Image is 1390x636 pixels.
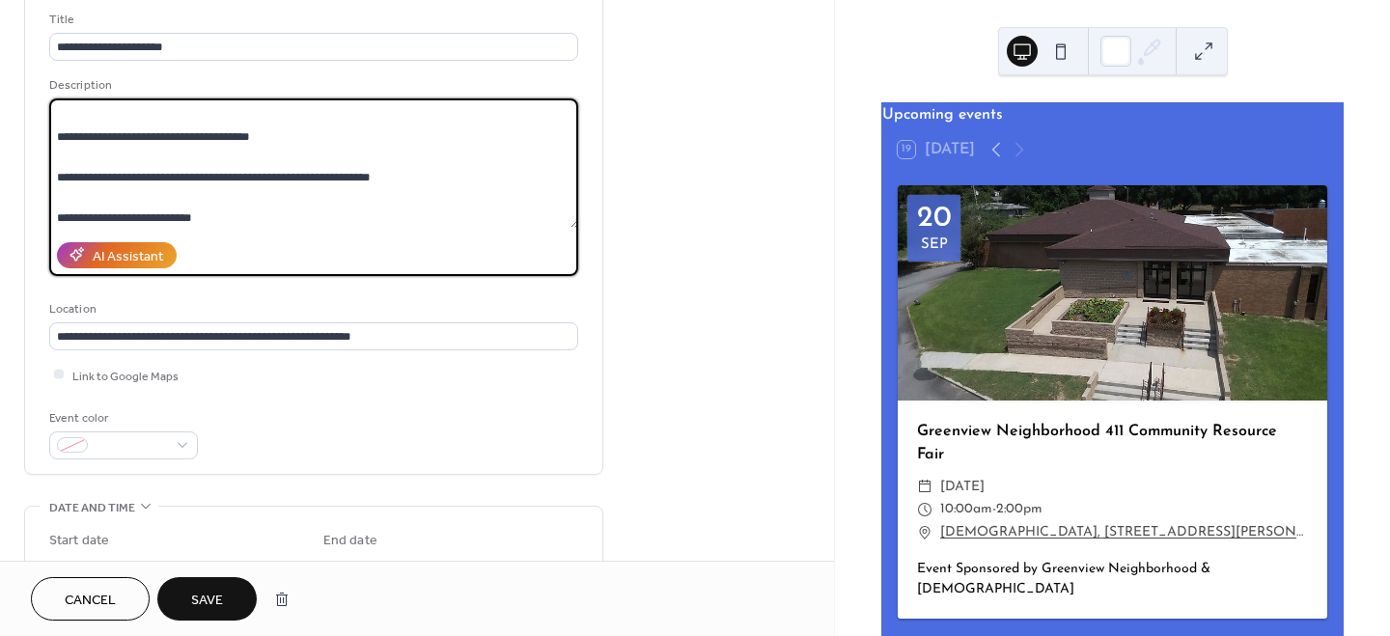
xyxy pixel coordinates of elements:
span: Date [323,555,349,575]
span: Cancel [65,591,116,611]
button: AI Assistant [57,242,177,268]
span: Date [49,555,75,575]
div: ​ [917,521,932,544]
div: Event Sponsored by Greenview Neighborhood & [DEMOGRAPHIC_DATA] [898,559,1327,599]
div: AI Assistant [93,246,163,266]
span: Time [463,555,490,575]
span: [DATE] [940,476,985,499]
div: Event color [49,408,194,429]
span: Link to Google Maps [72,366,179,386]
div: ​ [917,476,932,499]
div: Start date [49,531,109,551]
span: Time [189,555,216,575]
div: ​ [917,498,932,521]
span: 2:00pm [996,498,1042,521]
span: - [992,498,996,521]
div: Greenview Neighborhood 411 Community Resource Fair [898,420,1327,466]
div: Sep [921,237,948,252]
div: Upcoming events [882,103,1343,126]
div: End date [323,531,377,551]
button: Save [157,577,257,621]
span: Date and time [49,498,135,518]
div: Description [49,75,574,96]
a: [DEMOGRAPHIC_DATA], [STREET_ADDRESS][PERSON_NAME] [940,521,1308,544]
span: Save [191,591,223,611]
div: 20 [917,205,952,234]
button: Cancel [31,577,150,621]
div: Location [49,299,574,319]
div: Title [49,10,574,30]
span: 10:00am [940,498,992,521]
